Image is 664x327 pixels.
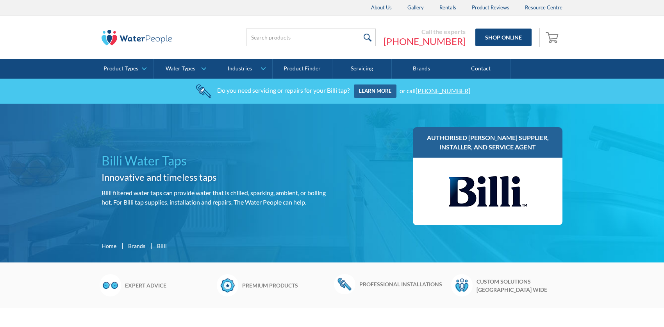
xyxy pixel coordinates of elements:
a: Product Types [94,59,153,79]
a: Brands [392,59,451,79]
img: shopping cart [546,31,560,43]
h6: Custom solutions [GEOGRAPHIC_DATA] wide [477,277,564,294]
img: Badge [217,274,238,296]
a: Home [102,242,116,250]
a: Servicing [332,59,392,79]
div: Water Types [166,65,195,72]
div: Do you need servicing or repairs for your Billi tap? [217,86,350,94]
a: [PHONE_NUMBER] [416,86,470,94]
div: Billi [157,242,167,250]
a: Open empty cart [544,28,562,47]
a: Learn more [354,84,396,98]
h3: Authorised [PERSON_NAME] supplier, installer, and service agent [421,133,555,152]
a: Industries [213,59,272,79]
img: The Water People [102,30,172,45]
h6: Premium products [242,281,330,289]
h2: Innovative and timeless taps [102,170,329,184]
img: Billi [449,165,527,217]
a: Shop Online [475,29,532,46]
img: Glasses [100,274,121,296]
a: Product Finder [273,59,332,79]
div: | [149,241,153,250]
div: Product Types [104,65,138,72]
div: | [120,241,124,250]
div: Call the experts [384,28,466,36]
a: Brands [128,242,145,250]
h6: Professional installations [359,280,447,288]
h6: Expert advice [125,281,213,289]
input: Search products [246,29,376,46]
a: [PHONE_NUMBER] [384,36,466,47]
a: Contact [451,59,510,79]
div: or call [400,86,470,94]
img: Wrench [334,274,355,294]
div: Industries [228,65,252,72]
img: Waterpeople Symbol [451,274,473,296]
a: Water Types [154,59,212,79]
p: Billi filtered water taps can provide water that is chilled, sparking, ambient, or boiling hot. F... [102,188,329,207]
h1: Billi Water Taps [102,151,329,170]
